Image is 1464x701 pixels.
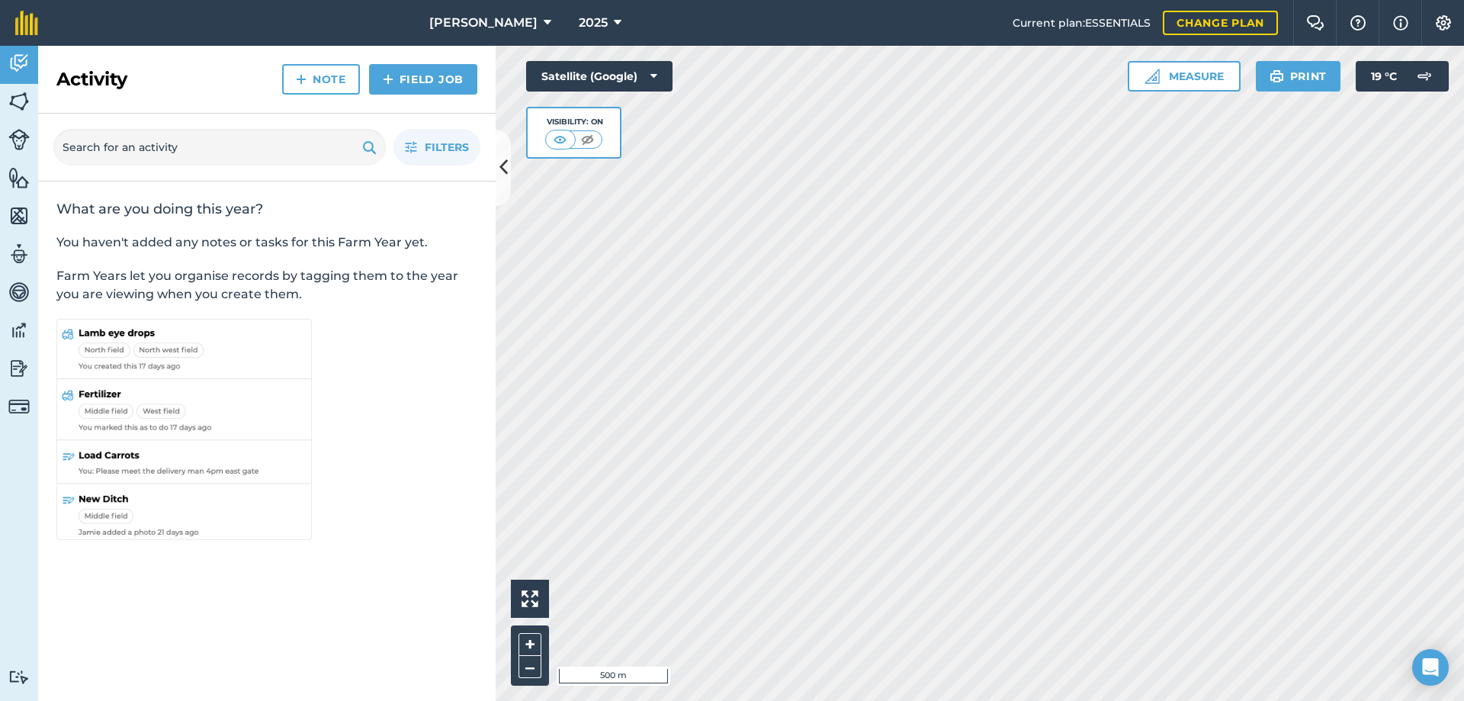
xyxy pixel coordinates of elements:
[8,670,30,684] img: svg+xml;base64,PD94bWwgdmVyc2lvbj0iMS4wIiBlbmNvZGluZz0idXRmLTgiPz4KPCEtLSBHZW5lcmF0b3I6IEFkb2JlIE...
[383,70,393,88] img: svg+xml;base64,PHN2ZyB4bWxucz0iaHR0cDovL3d3dy53My5vcmcvMjAwMC9zdmciIHdpZHRoPSIxNCIgaGVpZ2h0PSIyNC...
[56,267,477,304] p: Farm Years let you organise records by tagging them to the year you are viewing when you create t...
[8,281,30,304] img: svg+xml;base64,PD94bWwgdmVyc2lvbj0iMS4wIiBlbmNvZGluZz0idXRmLTgiPz4KPCEtLSBHZW5lcmF0b3I6IEFkb2JlIE...
[8,396,30,417] img: svg+xml;base64,PD94bWwgdmVyc2lvbj0iMS4wIiBlbmNvZGluZz0idXRmLTgiPz4KPCEtLSBHZW5lcmF0b3I6IEFkb2JlIE...
[1163,11,1278,35] a: Change plan
[393,129,480,166] button: Filters
[1270,67,1284,85] img: svg+xml;base64,PHN2ZyB4bWxucz0iaHR0cDovL3d3dy53My5vcmcvMjAwMC9zdmciIHdpZHRoPSIxOSIgaGVpZ2h0PSIyNC...
[8,129,30,150] img: svg+xml;base64,PD94bWwgdmVyc2lvbj0iMS4wIiBlbmNvZGluZz0idXRmLTgiPz4KPCEtLSBHZW5lcmF0b3I6IEFkb2JlIE...
[296,70,307,88] img: svg+xml;base64,PHN2ZyB4bWxucz0iaHR0cDovL3d3dy53My5vcmcvMjAwMC9zdmciIHdpZHRoPSIxNCIgaGVpZ2h0PSIyNC...
[522,590,538,607] img: Four arrows, one pointing top left, one top right, one bottom right and the last bottom left
[425,139,469,156] span: Filters
[1371,61,1397,92] span: 19 ° C
[518,633,541,656] button: +
[1145,69,1160,84] img: Ruler icon
[1349,15,1367,31] img: A question mark icon
[1128,61,1241,92] button: Measure
[1412,649,1449,686] div: Open Intercom Messenger
[1013,14,1151,31] span: Current plan : ESSENTIALS
[8,319,30,342] img: svg+xml;base64,PD94bWwgdmVyc2lvbj0iMS4wIiBlbmNvZGluZz0idXRmLTgiPz4KPCEtLSBHZW5lcmF0b3I6IEFkb2JlIE...
[429,14,538,32] span: [PERSON_NAME]
[551,132,570,147] img: svg+xml;base64,PHN2ZyB4bWxucz0iaHR0cDovL3d3dy53My5vcmcvMjAwMC9zdmciIHdpZHRoPSI1MCIgaGVpZ2h0PSI0MC...
[1306,15,1324,31] img: Two speech bubbles overlapping with the left bubble in the forefront
[1393,14,1408,32] img: svg+xml;base64,PHN2ZyB4bWxucz0iaHR0cDovL3d3dy53My5vcmcvMjAwMC9zdmciIHdpZHRoPSIxNyIgaGVpZ2h0PSIxNy...
[518,656,541,678] button: –
[56,67,127,92] h2: Activity
[1256,61,1341,92] button: Print
[8,204,30,227] img: svg+xml;base64,PHN2ZyB4bWxucz0iaHR0cDovL3d3dy53My5vcmcvMjAwMC9zdmciIHdpZHRoPSI1NiIgaGVpZ2h0PSI2MC...
[8,357,30,380] img: svg+xml;base64,PD94bWwgdmVyc2lvbj0iMS4wIiBlbmNvZGluZz0idXRmLTgiPz4KPCEtLSBHZW5lcmF0b3I6IEFkb2JlIE...
[545,116,603,128] div: Visibility: On
[8,52,30,75] img: svg+xml;base64,PD94bWwgdmVyc2lvbj0iMS4wIiBlbmNvZGluZz0idXRmLTgiPz4KPCEtLSBHZW5lcmF0b3I6IEFkb2JlIE...
[1356,61,1449,92] button: 19 °C
[526,61,673,92] button: Satellite (Google)
[1409,61,1440,92] img: svg+xml;base64,PD94bWwgdmVyc2lvbj0iMS4wIiBlbmNvZGluZz0idXRmLTgiPz4KPCEtLSBHZW5lcmF0b3I6IEFkb2JlIE...
[56,233,477,252] p: You haven't added any notes or tasks for this Farm Year yet.
[8,166,30,189] img: svg+xml;base64,PHN2ZyB4bWxucz0iaHR0cDovL3d3dy53My5vcmcvMjAwMC9zdmciIHdpZHRoPSI1NiIgaGVpZ2h0PSI2MC...
[282,64,360,95] a: Note
[362,138,377,156] img: svg+xml;base64,PHN2ZyB4bWxucz0iaHR0cDovL3d3dy53My5vcmcvMjAwMC9zdmciIHdpZHRoPSIxOSIgaGVpZ2h0PSIyNC...
[369,64,477,95] a: Field Job
[579,14,608,32] span: 2025
[1434,15,1453,31] img: A cog icon
[8,243,30,265] img: svg+xml;base64,PD94bWwgdmVyc2lvbj0iMS4wIiBlbmNvZGluZz0idXRmLTgiPz4KPCEtLSBHZW5lcmF0b3I6IEFkb2JlIE...
[8,90,30,113] img: svg+xml;base64,PHN2ZyB4bWxucz0iaHR0cDovL3d3dy53My5vcmcvMjAwMC9zdmciIHdpZHRoPSI1NiIgaGVpZ2h0PSI2MC...
[15,11,38,35] img: fieldmargin Logo
[53,129,386,166] input: Search for an activity
[578,132,597,147] img: svg+xml;base64,PHN2ZyB4bWxucz0iaHR0cDovL3d3dy53My5vcmcvMjAwMC9zdmciIHdpZHRoPSI1MCIgaGVpZ2h0PSI0MC...
[56,200,477,218] h2: What are you doing this year?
